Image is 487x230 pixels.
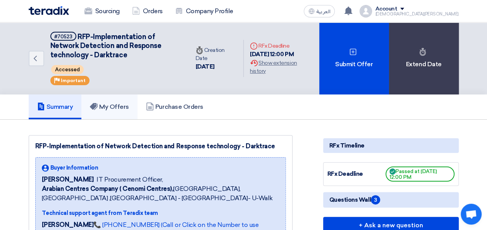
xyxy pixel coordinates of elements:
img: profile_test.png [360,5,372,17]
a: Purchase Orders [138,94,212,119]
div: Technical support agent from Teradix team [42,209,279,217]
div: Extend Date [389,22,459,94]
div: RFx Timeline [323,138,459,153]
a: Sourcing [78,3,126,20]
img: Teradix logo [29,6,69,15]
h5: RFP-Implementation of Network Detection and Response technology - Darktrace [50,32,180,60]
h5: My Offers [90,103,129,111]
span: Important [61,78,86,83]
div: RFP-Implementation of Network Detection and Response technology - Darktrace [35,142,286,151]
div: Show extension history [250,59,313,75]
span: 3 [371,195,380,204]
a: My Offers [81,94,138,119]
a: Open chat [461,204,482,225]
span: [PERSON_NAME] [42,175,94,184]
b: Arabian Centres Company ( Cenomi Centres), [42,185,174,192]
span: Accessed [51,65,84,74]
span: Buyer Information [50,164,98,172]
a: Summary [29,94,82,119]
a: Orders [126,3,169,20]
span: العربية [316,9,330,14]
h5: Summary [37,103,73,111]
div: Creation Date [196,46,237,62]
span: [GEOGRAPHIC_DATA], [GEOGRAPHIC_DATA] ,[GEOGRAPHIC_DATA] - [GEOGRAPHIC_DATA]- U-Walk [42,184,279,203]
div: Account [375,6,397,12]
span: IT Procurement Officer, [96,175,163,184]
button: العربية [304,5,335,17]
div: Submit Offer [319,22,389,94]
div: RFx Deadline [327,170,385,179]
div: [DEMOGRAPHIC_DATA][PERSON_NAME] [375,12,458,16]
h5: Purchase Orders [146,103,203,111]
div: #70523 [54,34,72,39]
span: Passed at [DATE] 12:00 PM [385,166,454,182]
div: [DATE] 12:00 PM [250,50,313,59]
span: RFP-Implementation of Network Detection and Response technology - Darktrace [50,33,162,59]
div: RFx Deadline [250,42,313,50]
span: Questions Wall [329,195,380,204]
strong: [PERSON_NAME] [42,221,94,228]
div: [DATE] [196,62,237,71]
a: Company Profile [169,3,239,20]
